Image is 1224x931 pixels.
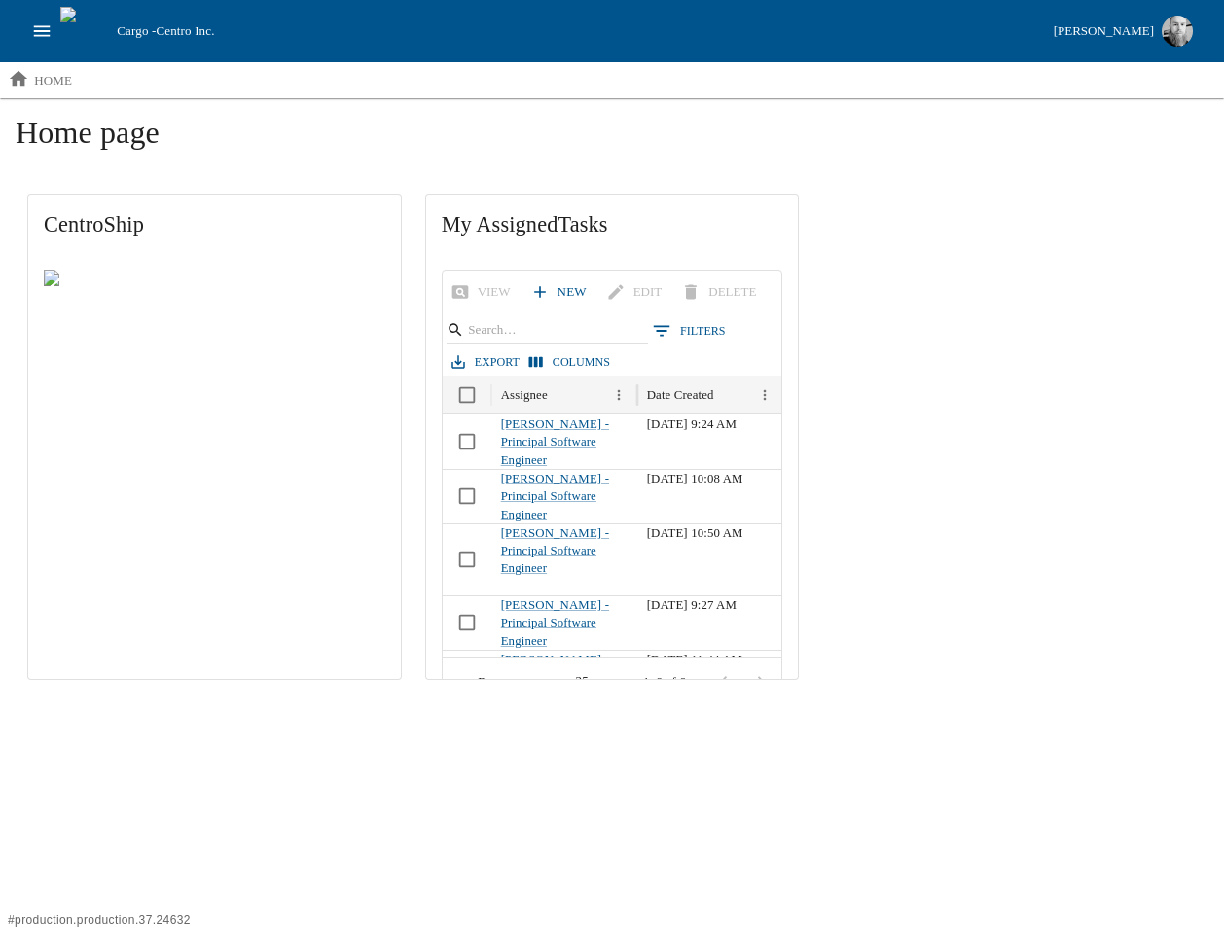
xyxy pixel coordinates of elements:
span: 03/20/2025 9:24 AM [647,417,737,431]
button: Export [447,348,524,376]
div: [PERSON_NAME] [1054,20,1154,43]
button: open drawer [23,13,60,50]
button: [PERSON_NAME] [1046,10,1201,53]
div: Date Created [647,388,714,403]
p: Rows per page: [478,673,558,691]
a: [PERSON_NAME] - Principal Software Engineer [501,598,609,648]
img: Profile image [1162,16,1193,47]
p: 1–6 of 6 [643,673,686,691]
input: Search… [468,317,620,344]
a: [PERSON_NAME] - Principal Software Engineer [501,417,609,467]
h1: Home page [16,114,1208,166]
div: 25 [565,668,612,696]
span: My Assigned [442,210,783,239]
button: Menu [752,382,778,409]
button: Sort [550,382,576,409]
a: [PERSON_NAME] - Principal Software Engineer [501,472,609,521]
span: 05/28/2025 9:27 AM [647,598,737,612]
a: New [526,275,594,309]
span: Tasks [558,212,607,236]
button: Select columns [524,348,615,376]
button: Sort [716,382,742,409]
div: Cargo - [109,21,1045,41]
img: Centro ship [44,270,140,294]
button: Menu [606,382,632,409]
button: Show filters [648,316,731,345]
span: Centro Inc. [156,23,214,38]
a: [PERSON_NAME] - Principal Software Engineer [501,526,609,576]
span: 03/26/2025 10:50 AM [647,526,743,540]
div: Search [447,316,648,348]
p: home [34,71,72,90]
span: 03/26/2025 10:08 AM [647,472,743,485]
span: CentroShip [44,210,385,239]
div: Assignee [501,388,548,403]
img: cargo logo [60,7,109,55]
